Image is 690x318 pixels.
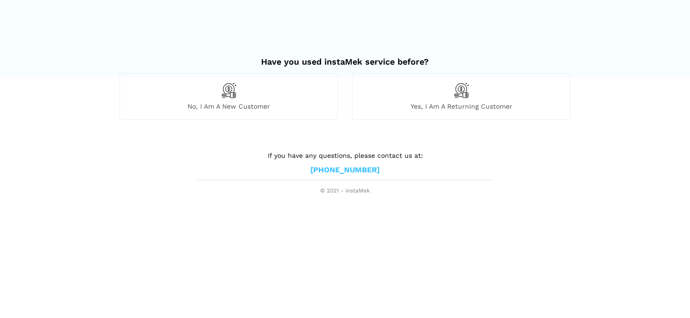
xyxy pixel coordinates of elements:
a: [PHONE_NUMBER] [310,165,380,175]
span: No, I am a new customer [120,102,337,111]
p: If you have any questions, please contact us at: [197,150,493,161]
span: © 2021 - instaMek [197,187,493,195]
span: Yes, I am a returning customer [352,102,570,111]
h2: Have you used instaMek service before? [120,47,570,67]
